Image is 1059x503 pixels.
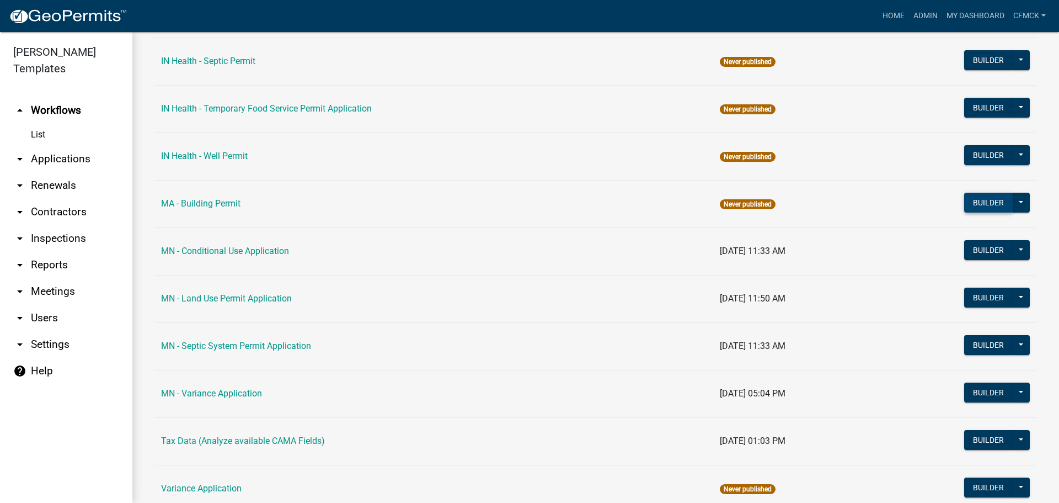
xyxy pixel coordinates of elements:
a: IN Health - Well Permit [161,151,248,161]
a: IN Health - Septic Permit [161,56,255,66]
span: [DATE] 11:33 AM [720,246,785,256]
button: Builder [964,193,1013,213]
a: Admin [909,6,942,27]
span: Never published [720,57,775,67]
span: [DATE] 05:04 PM [720,388,785,399]
span: Never published [720,104,775,114]
span: [DATE] 11:33 AM [720,341,785,351]
a: MN - Septic System Permit Application [161,341,311,351]
a: Variance Application [161,483,242,494]
i: arrow_drop_down [13,311,26,325]
button: Builder [964,430,1013,450]
i: arrow_drop_down [13,258,26,272]
button: Builder [964,478,1013,497]
span: [DATE] 11:50 AM [720,293,785,304]
a: Tax Data (Analyze available CAMA Fields) [161,436,325,446]
a: Home [878,6,909,27]
i: help [13,364,26,378]
span: Never published [720,199,775,209]
a: MA - Building Permit [161,198,240,209]
span: [DATE] 01:03 PM [720,436,785,446]
i: arrow_drop_down [13,285,26,298]
button: Builder [964,288,1013,308]
button: Builder [964,240,1013,260]
button: Builder [964,145,1013,165]
a: MN - Variance Application [161,388,262,399]
i: arrow_drop_up [13,104,26,117]
i: arrow_drop_down [13,152,26,166]
span: Never published [720,484,775,494]
span: Never published [720,152,775,162]
a: MN - Conditional Use Application [161,246,289,256]
i: arrow_drop_down [13,232,26,245]
a: CFMCK [1009,6,1050,27]
button: Builder [964,335,1013,355]
a: My Dashboard [942,6,1009,27]
a: IN Health - Temporary Food Service Permit Application [161,103,372,114]
button: Builder [964,98,1013,118]
i: arrow_drop_down [13,179,26,192]
a: MN - Land Use Permit Application [161,293,292,304]
button: Builder [964,50,1013,70]
i: arrow_drop_down [13,338,26,351]
i: arrow_drop_down [13,205,26,219]
button: Builder [964,383,1013,403]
